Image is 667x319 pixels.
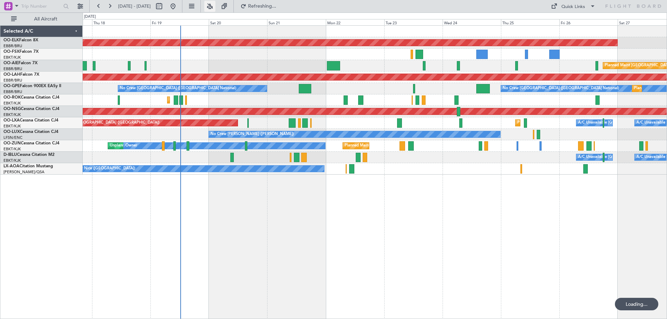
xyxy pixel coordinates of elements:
a: OO-ZUNCessna Citation CJ4 [3,141,59,145]
a: EBBR/BRU [3,66,22,72]
a: EBBR/BRU [3,43,22,49]
span: OO-FSX [3,50,19,54]
a: OO-AIEFalcon 7X [3,61,38,65]
a: OO-LAHFalcon 7X [3,73,39,77]
div: Planned Maint [GEOGRAPHIC_DATA] ([GEOGRAPHIC_DATA]) [50,118,159,128]
span: OO-ROK [3,95,21,100]
span: OO-GPE [3,84,20,88]
div: Wed 24 [443,19,501,25]
a: LX-AOACitation Mustang [3,164,53,168]
a: EBKT/KJK [3,124,21,129]
a: EBKT/KJK [3,146,21,152]
a: EBKT/KJK [3,158,21,163]
a: EBKT/KJK [3,112,21,117]
div: Owner [125,141,137,151]
a: OO-ELKFalcon 8X [3,38,38,42]
div: Quick Links [561,3,585,10]
div: Thu 18 [92,19,150,25]
div: Sat 20 [209,19,267,25]
div: Fri 26 [559,19,618,25]
div: Loading... [615,298,658,310]
span: OO-LUX [3,130,20,134]
div: No Crew Nice ([GEOGRAPHIC_DATA]) [67,163,135,174]
span: OO-ZUN [3,141,21,145]
a: LFSN/ENC [3,135,23,140]
a: OO-ROKCessna Citation CJ4 [3,95,59,100]
a: EBKT/KJK [3,55,21,60]
div: A/C Unavailable [636,118,665,128]
a: OO-LXACessna Citation CJ4 [3,118,58,123]
span: LX-AOA [3,164,19,168]
div: Fri 19 [150,19,209,25]
a: EBKT/KJK [3,101,21,106]
a: OO-NSGCessna Citation CJ4 [3,107,59,111]
div: Tue 23 [384,19,443,25]
div: Sun 21 [267,19,326,25]
a: OO-FSXFalcon 7X [3,50,39,54]
span: [DATE] - [DATE] [118,3,151,9]
div: Planned Maint Kortrijk-[GEOGRAPHIC_DATA] [517,118,598,128]
button: All Aircraft [8,14,75,25]
div: Mon 22 [326,19,384,25]
div: [DATE] [84,14,96,20]
a: D-IBLUCessna Citation M2 [3,153,55,157]
div: No Crew [PERSON_NAME] ([PERSON_NAME]) [211,129,294,140]
div: No Crew [GEOGRAPHIC_DATA] ([GEOGRAPHIC_DATA] National) [503,83,619,94]
div: No Crew [GEOGRAPHIC_DATA] ([GEOGRAPHIC_DATA] National) [120,83,236,94]
span: OO-NSG [3,107,21,111]
span: Refreshing... [248,4,277,9]
button: Refreshing... [237,1,279,12]
a: [PERSON_NAME]/QSA [3,169,44,175]
div: Thu 25 [501,19,559,25]
span: OO-LAH [3,73,20,77]
a: EBBR/BRU [3,89,22,94]
span: OO-LXA [3,118,20,123]
div: Unplanned Maint [GEOGRAPHIC_DATA]-[GEOGRAPHIC_DATA] [110,141,222,151]
div: Planned Maint Kortrijk-[GEOGRAPHIC_DATA] [169,95,250,105]
div: Planned Maint Kortrijk-[GEOGRAPHIC_DATA] [345,141,426,151]
span: All Aircraft [18,17,73,22]
span: D-IBLU [3,153,17,157]
a: OO-LUXCessna Citation CJ4 [3,130,58,134]
button: Quick Links [547,1,599,12]
a: OO-GPEFalcon 900EX EASy II [3,84,61,88]
span: OO-ELK [3,38,19,42]
a: EBBR/BRU [3,78,22,83]
input: Trip Number [21,1,61,11]
span: OO-AIE [3,61,18,65]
